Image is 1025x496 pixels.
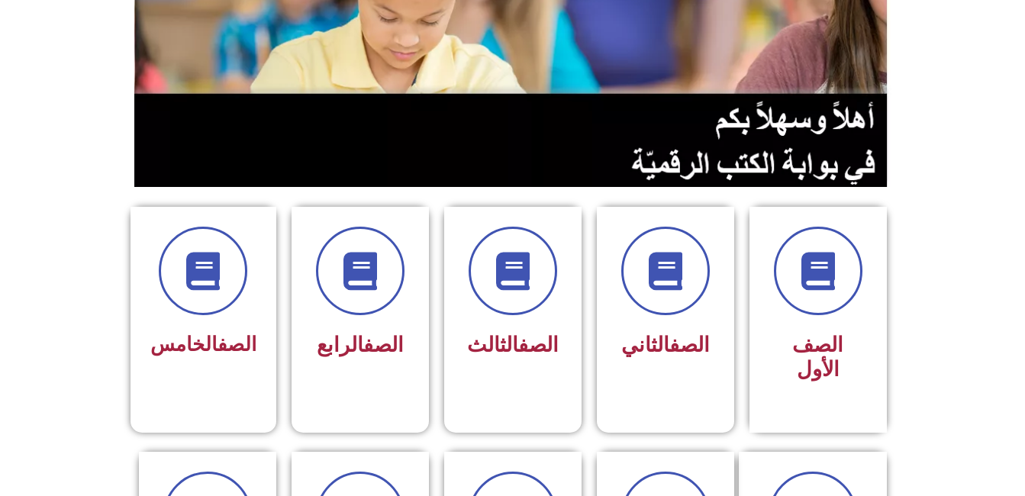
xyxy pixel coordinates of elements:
a: الصف [518,333,559,357]
a: الصف [218,333,256,356]
a: الصف [363,333,404,357]
span: الخامس [150,333,256,356]
span: الثاني [621,333,710,357]
a: الصف [669,333,710,357]
span: الثالث [467,333,559,357]
span: الرابع [317,333,404,357]
span: الصف الأول [792,333,843,382]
